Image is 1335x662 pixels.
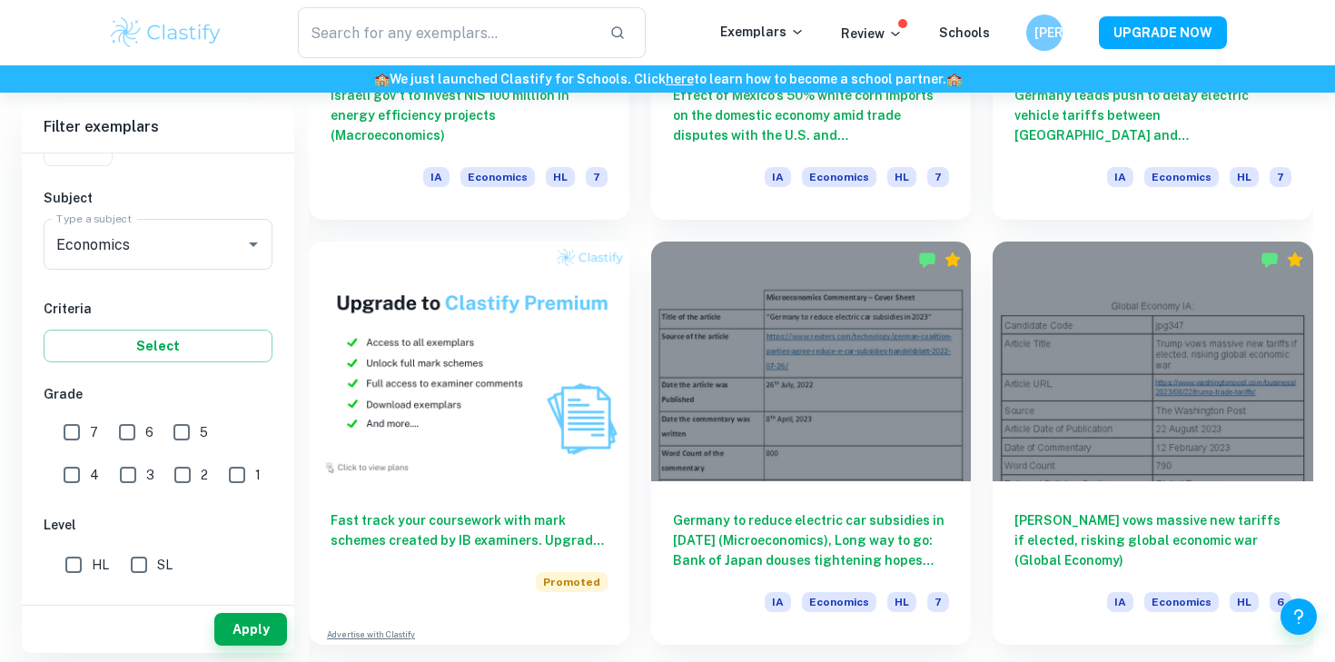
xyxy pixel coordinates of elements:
[802,167,876,187] span: Economics
[1144,592,1219,612] span: Economics
[1099,16,1227,49] button: UPGRADE NOW
[4,69,1331,89] h6: We just launched Clastify for Schools. Click to learn how to become a school partner.
[1034,23,1055,43] h6: [PERSON_NAME]
[460,167,535,187] span: Economics
[586,167,608,187] span: 7
[946,72,962,86] span: 🏫
[22,102,294,153] h6: Filter exemplars
[145,422,153,442] span: 6
[1270,167,1291,187] span: 7
[1026,15,1063,51] button: [PERSON_NAME]
[927,592,949,612] span: 7
[92,555,109,575] span: HL
[765,167,791,187] span: IA
[918,251,936,269] img: Marked
[802,592,876,612] span: Economics
[1230,167,1259,187] span: HL
[651,242,972,645] a: Germany to reduce electric car subsidies in [DATE] (Microeconomics), Long way to go: Bank of Japa...
[536,572,608,592] span: Promoted
[944,251,962,269] div: Premium
[887,167,916,187] span: HL
[44,188,272,208] h6: Subject
[1270,592,1291,612] span: 6
[841,24,903,44] p: Review
[1107,592,1133,612] span: IA
[939,25,990,40] a: Schools
[44,299,272,319] h6: Criteria
[673,85,950,145] h6: Effect of Mexico's 50% white corn imports on the domestic economy amid trade disputes with the U....
[1107,167,1133,187] span: IA
[331,510,608,550] h6: Fast track your coursework with mark schemes created by IB examiners. Upgrade now
[374,72,390,86] span: 🏫
[327,628,415,641] a: Advertise with Clastify
[157,555,173,575] span: SL
[108,15,223,51] img: Clastify logo
[1014,510,1291,570] h6: [PERSON_NAME] vows massive new tariffs if elected, risking global economic war (Global Economy)
[423,167,450,187] span: IA
[44,330,272,362] button: Select
[1281,598,1317,635] button: Help and Feedback
[298,7,595,58] input: Search for any exemplars...
[44,515,272,535] h6: Level
[56,211,132,226] label: Type a subject
[201,465,208,485] span: 2
[44,384,272,404] h6: Grade
[720,22,805,42] p: Exemplars
[887,592,916,612] span: HL
[1230,592,1259,612] span: HL
[255,465,261,485] span: 1
[546,167,575,187] span: HL
[214,613,287,646] button: Apply
[331,85,608,145] h6: Israeli gov't to invest NIS 100 million in energy efficiency projects (Macroeconomics)
[993,242,1313,645] a: [PERSON_NAME] vows massive new tariffs if elected, risking global economic war (Global Economy)IA...
[241,232,266,257] button: Open
[666,72,694,86] a: here
[146,465,154,485] span: 3
[1286,251,1304,269] div: Premium
[1014,85,1291,145] h6: Germany leads push to delay electric vehicle tariffs between [GEOGRAPHIC_DATA] and [GEOGRAPHIC_DA...
[765,592,791,612] span: IA
[309,242,629,481] img: Thumbnail
[1261,251,1279,269] img: Marked
[90,422,98,442] span: 7
[200,422,208,442] span: 5
[90,465,99,485] span: 4
[673,510,950,570] h6: Germany to reduce electric car subsidies in [DATE] (Microeconomics), Long way to go: Bank of Japa...
[1144,167,1219,187] span: Economics
[927,167,949,187] span: 7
